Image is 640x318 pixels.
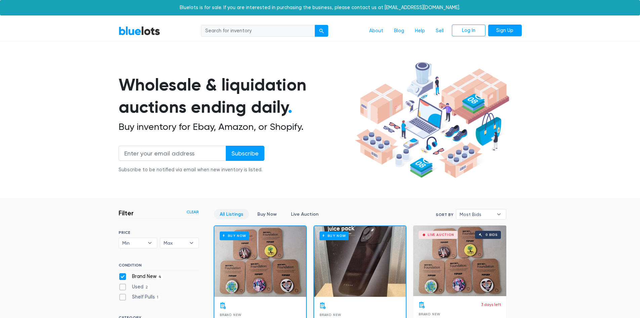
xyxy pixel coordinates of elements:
a: Buy Now [314,226,406,297]
span: 1 [155,295,161,301]
a: All Listings [214,209,249,219]
a: BlueLots [119,26,160,36]
span: Most Bids [460,209,493,219]
a: Blog [389,25,410,37]
span: Max [164,238,186,248]
a: Buy Now [214,226,306,297]
span: Min [122,238,144,248]
a: Sign Up [488,25,522,37]
span: . [288,97,292,117]
a: Buy Now [252,209,283,219]
div: 0 bids [485,233,498,237]
h6: PRICE [119,230,199,235]
a: Sell [430,25,449,37]
h6: Buy Now [220,232,249,240]
div: Live Auction [428,233,454,237]
h6: CONDITION [119,263,199,270]
label: Sort By [436,212,453,218]
a: Help [410,25,430,37]
label: Shelf Pulls [119,293,161,301]
input: Enter your email address [119,146,226,161]
label: Brand New [119,273,164,280]
b: ▾ [184,238,199,248]
input: Subscribe [226,146,264,161]
a: About [364,25,389,37]
b: ▾ [143,238,157,248]
label: Used [119,283,150,291]
h6: Buy Now [319,232,349,240]
span: Brand New [419,312,440,316]
a: Live Auction [285,209,324,219]
span: Brand New [220,313,242,317]
a: Live Auction 0 bids [413,225,506,296]
span: 2 [143,285,150,290]
img: hero-ee84e7d0318cb26816c560f6b4441b76977f77a177738b4e94f68c95b2b83dbb.png [352,59,512,181]
div: Subscribe to be notified via email when new inventory is listed. [119,166,264,174]
h3: Filter [119,209,134,217]
a: Clear [186,209,199,215]
span: 4 [157,274,164,280]
h2: Buy inventory for Ebay, Amazon, or Shopify. [119,121,352,133]
span: Brand New [319,313,341,317]
b: ▾ [492,209,506,219]
h1: Wholesale & liquidation auctions ending daily [119,74,352,118]
p: 3 days left [481,302,501,308]
a: Log In [452,25,485,37]
input: Search for inventory [201,25,315,37]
